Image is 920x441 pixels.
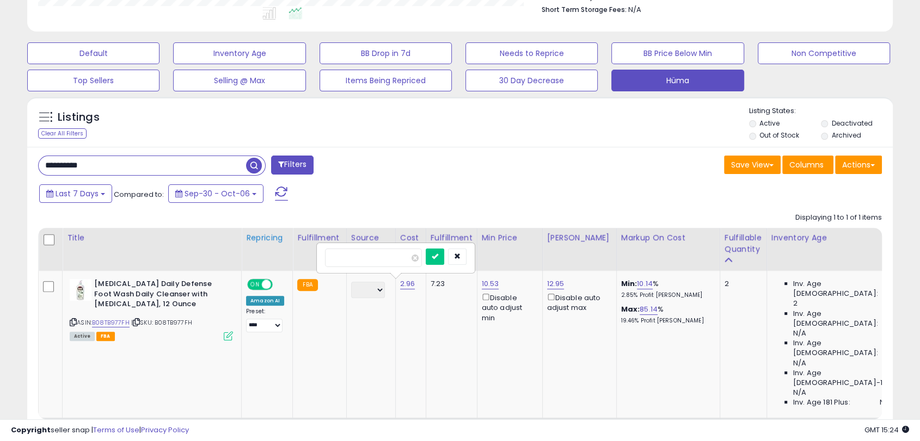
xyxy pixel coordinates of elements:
button: Save View [724,156,781,174]
div: Min Price [482,232,538,244]
p: Listing States: [749,106,893,116]
div: Source [351,232,391,244]
p: 2.85% Profit [PERSON_NAME] [621,291,712,299]
div: seller snap | | [11,425,189,436]
button: Filters [271,156,314,175]
span: N/A [793,388,806,397]
div: 2 [725,279,758,289]
a: 2.96 [400,278,415,289]
button: Needs to Reprice [465,42,598,64]
label: Archived [832,131,861,140]
span: 2025-10-14 15:24 GMT [864,425,909,435]
div: Displaying 1 to 1 of 1 items [795,213,882,223]
button: 30 Day Decrease [465,70,598,91]
a: 85.14 [640,304,658,315]
button: Default [27,42,160,64]
div: % [621,305,712,325]
div: Disable auto adjust max [547,291,608,313]
span: Inv. Age [DEMOGRAPHIC_DATA]-180: [793,368,893,388]
div: % [621,279,712,299]
span: N/A [628,4,641,15]
div: Title [67,232,237,244]
span: OFF [271,280,289,289]
button: BB Drop in 7d [320,42,452,64]
button: Non Competitive [758,42,890,64]
button: Sep-30 - Oct-06 [168,184,263,203]
button: Columns [782,156,833,174]
button: BB Price Below Min [611,42,744,64]
span: Inv. Age 181 Plus: [793,397,850,407]
div: 7.23 [431,279,469,289]
button: Selling @ Max [173,70,305,91]
div: Markup on Cost [621,232,715,244]
button: Hüma [611,70,744,91]
b: Short Term Storage Fees: [542,5,627,14]
a: 12.95 [547,278,565,289]
span: N/A [793,328,806,338]
span: FBA [96,332,115,341]
a: 10.53 [482,278,499,289]
img: 41sL9KtPdIL._SL40_.jpg [70,279,91,301]
small: FBA [297,279,317,291]
button: Items Being Repriced [320,70,452,91]
div: Repricing [246,232,288,244]
div: Amazon AI [246,296,284,306]
span: Columns [789,159,824,170]
span: N/A [793,358,806,368]
a: Privacy Policy [141,425,189,435]
div: Disable auto adjust min [482,291,534,323]
b: [MEDICAL_DATA] Daily Defense Foot Wash Daily Cleanser with [MEDICAL_DATA], 12 Ounce [94,279,226,312]
div: Fulfillable Quantity [725,232,762,255]
button: Last 7 Days [39,184,112,203]
span: Sep-30 - Oct-06 [185,188,250,199]
b: Min: [621,278,637,289]
span: N/A [880,397,893,407]
button: Inventory Age [173,42,305,64]
strong: Copyright [11,425,51,435]
b: Max: [621,304,640,314]
span: | SKU: B08TB977FH [131,318,192,327]
div: Fulfillment Cost [431,232,473,255]
label: Active [759,119,780,128]
button: Top Sellers [27,70,160,91]
span: Compared to: [114,189,164,200]
span: Inv. Age [DEMOGRAPHIC_DATA]: [793,338,893,358]
label: Deactivated [832,119,873,128]
div: [PERSON_NAME] [547,232,612,244]
span: 2 [793,299,798,308]
th: The percentage added to the cost of goods (COGS) that forms the calculator for Min & Max prices. [616,228,720,271]
div: Cost [400,232,421,244]
div: Inventory Age [771,232,897,244]
a: Terms of Use [93,425,139,435]
span: Inv. Age [DEMOGRAPHIC_DATA]: [793,279,893,299]
th: CSV column name: cust_attr_1_Source [346,228,395,271]
label: Out of Stock [759,131,799,140]
div: Clear All Filters [38,128,87,139]
span: Inv. Age [DEMOGRAPHIC_DATA]: [793,309,893,328]
span: All listings currently available for purchase on Amazon [70,332,95,341]
div: Fulfillment [297,232,341,244]
a: 10.14 [637,278,653,289]
div: ASIN: [70,279,233,339]
span: ON [248,280,262,289]
a: B08TB977FH [92,318,130,327]
div: Preset: [246,308,284,332]
button: Actions [835,156,882,174]
p: 19.46% Profit [PERSON_NAME] [621,317,712,325]
h5: Listings [58,110,100,125]
span: Last 7 Days [56,188,99,199]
